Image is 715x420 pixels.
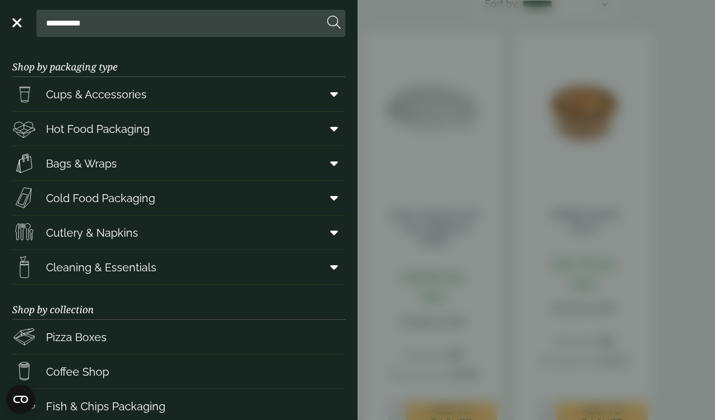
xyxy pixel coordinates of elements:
[12,255,36,279] img: open-wipe.svg
[12,42,345,77] h3: Shop by packaging type
[12,285,345,320] h3: Shop by collection
[12,82,36,106] img: PintNhalf_cup.svg
[12,215,345,249] a: Cutlery & Napkins
[12,112,345,146] a: Hot Food Packaging
[46,259,156,276] span: Cleaning & Essentials
[12,354,345,388] a: Coffee Shop
[46,225,138,241] span: Cutlery & Napkins
[12,220,36,245] img: Cutlery.svg
[12,186,36,210] img: Sandwich_box.svg
[12,146,345,180] a: Bags & Wraps
[46,190,155,206] span: Cold Food Packaging
[46,155,117,172] span: Bags & Wraps
[6,385,35,414] button: Open CMP widget
[12,250,345,284] a: Cleaning & Essentials
[12,151,36,175] img: Paper_carriers.svg
[12,181,345,215] a: Cold Food Packaging
[46,86,147,103] span: Cups & Accessories
[12,320,345,354] a: Pizza Boxes
[12,325,36,349] img: Pizza_boxes.svg
[46,329,107,345] span: Pizza Boxes
[46,364,109,380] span: Coffee Shop
[12,77,345,111] a: Cups & Accessories
[46,398,165,415] span: Fish & Chips Packaging
[12,359,36,384] img: HotDrink_paperCup.svg
[46,121,150,137] span: Hot Food Packaging
[12,117,36,141] img: Deli_box.svg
